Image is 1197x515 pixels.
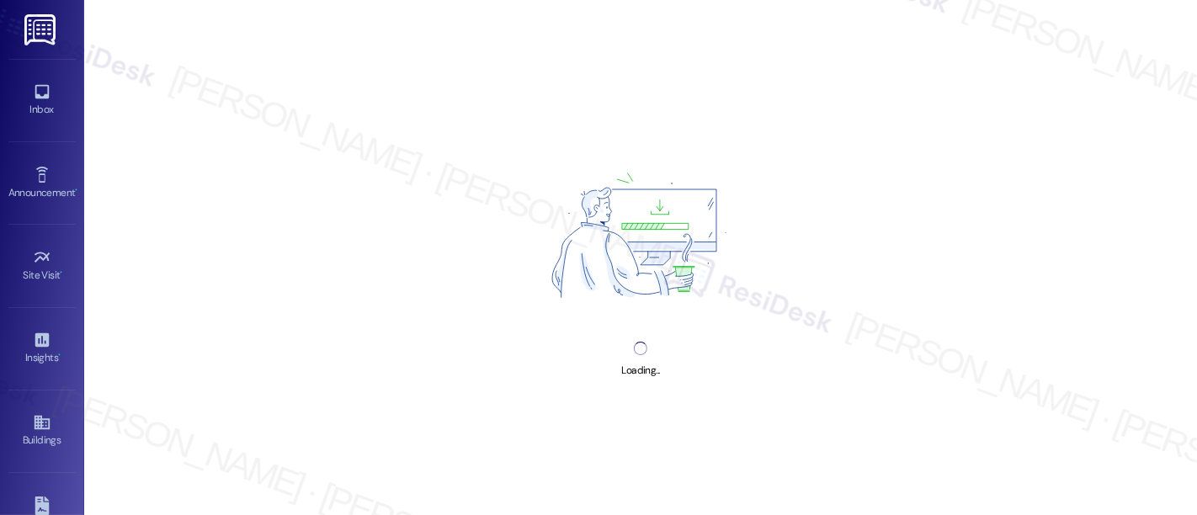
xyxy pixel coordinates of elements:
[58,349,61,361] span: •
[621,362,659,380] div: Loading...
[75,184,77,196] span: •
[8,326,76,371] a: Insights •
[8,243,76,289] a: Site Visit •
[8,408,76,454] a: Buildings
[8,77,76,123] a: Inbox
[24,14,59,45] img: ResiDesk Logo
[61,267,63,279] span: •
